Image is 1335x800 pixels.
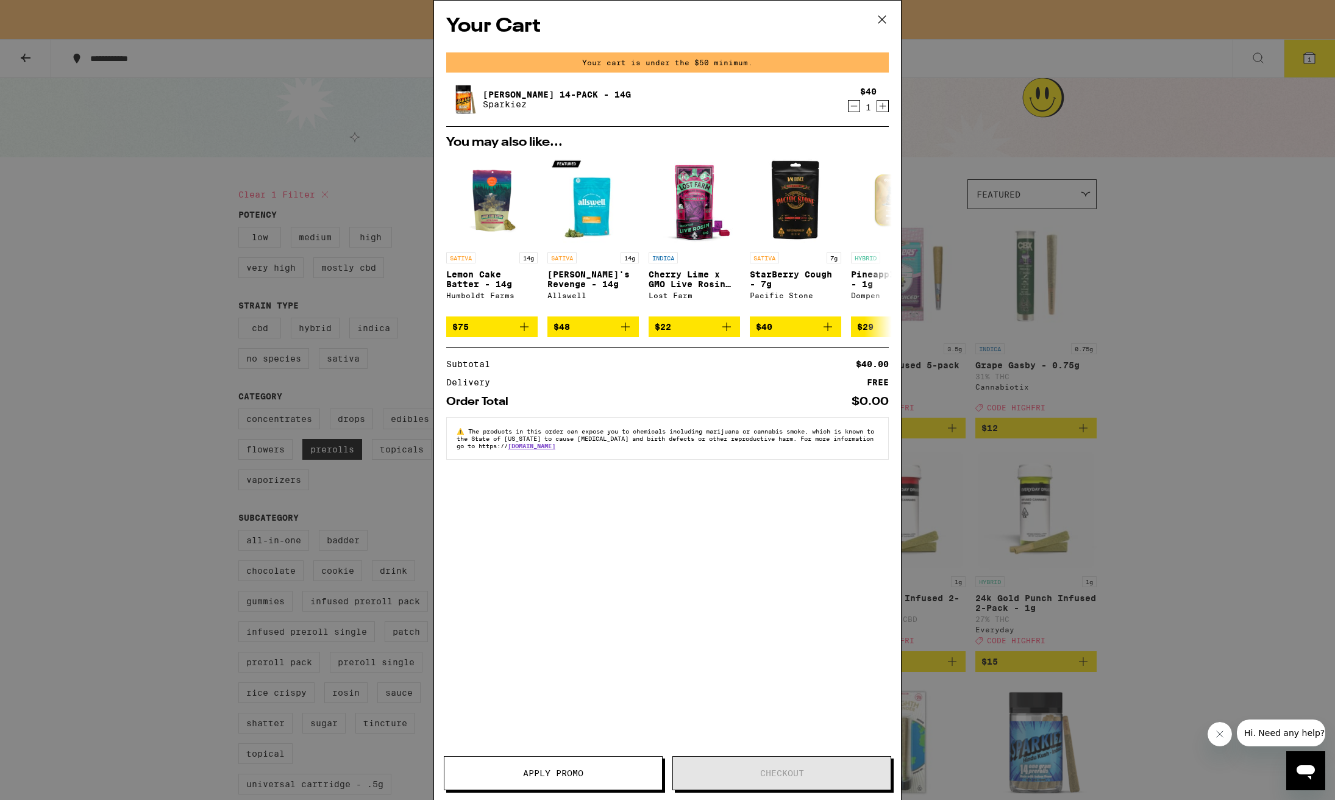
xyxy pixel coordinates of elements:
[750,252,779,263] p: SATIVA
[756,322,772,332] span: $40
[649,155,740,246] img: Lost Farm - Cherry Lime x GMO Live Rosin Chews
[1286,751,1325,790] iframe: Button to launch messaging window
[649,252,678,263] p: INDICA
[750,291,841,299] div: Pacific Stone
[867,378,889,387] div: FREE
[848,100,860,112] button: Decrement
[446,270,538,289] p: Lemon Cake Batter - 14g
[877,100,889,112] button: Increment
[750,270,841,289] p: StarBerry Cough - 7g
[547,252,577,263] p: SATIVA
[655,322,671,332] span: $22
[547,270,639,289] p: [PERSON_NAME]'s Revenge - 14g
[446,82,480,116] img: Jack 14-Pack - 14g
[750,155,841,246] img: Pacific Stone - StarBerry Cough - 7g
[851,316,942,337] button: Add to bag
[851,155,942,316] a: Open page for Pineapple Coast - 1g from Dompen
[547,155,639,246] img: Allswell - Jack's Revenge - 14g
[851,291,942,299] div: Dompen
[457,427,874,449] span: The products in this order can expose you to chemicals including marijuana or cannabis smoke, whi...
[446,13,889,40] h2: Your Cart
[483,90,631,99] a: [PERSON_NAME] 14-Pack - 14g
[672,756,891,790] button: Checkout
[554,322,570,332] span: $48
[649,155,740,316] a: Open page for Cherry Lime x GMO Live Rosin Chews from Lost Farm
[446,316,538,337] button: Add to bag
[452,322,469,332] span: $75
[851,155,942,246] img: Dompen - Pineapple Coast - 1g
[621,252,639,263] p: 14g
[851,252,880,263] p: HYBRID
[856,360,889,368] div: $40.00
[446,378,499,387] div: Delivery
[750,316,841,337] button: Add to bag
[547,291,639,299] div: Allswell
[649,291,740,299] div: Lost Farm
[446,396,517,407] div: Order Total
[457,427,468,435] span: ⚠️
[851,270,942,289] p: Pineapple Coast - 1g
[446,137,889,149] h2: You may also like...
[446,291,538,299] div: Humboldt Farms
[750,155,841,316] a: Open page for StarBerry Cough - 7g from Pacific Stone
[649,316,740,337] button: Add to bag
[446,155,538,316] a: Open page for Lemon Cake Batter - 14g from Humboldt Farms
[827,252,841,263] p: 7g
[1237,720,1325,746] iframe: Message from company
[446,155,538,246] img: Humboldt Farms - Lemon Cake Batter - 14g
[523,769,583,777] span: Apply Promo
[852,396,889,407] div: $0.00
[860,102,877,112] div: 1
[547,316,639,337] button: Add to bag
[508,442,555,449] a: [DOMAIN_NAME]
[446,360,499,368] div: Subtotal
[860,87,877,96] div: $40
[1208,722,1232,746] iframe: Close message
[483,99,631,109] p: Sparkiez
[547,155,639,316] a: Open page for Jack's Revenge - 14g from Allswell
[649,270,740,289] p: Cherry Lime x GMO Live Rosin Chews
[857,322,874,332] span: $29
[444,756,663,790] button: Apply Promo
[519,252,538,263] p: 14g
[760,769,804,777] span: Checkout
[446,52,889,73] div: Your cart is under the $50 minimum.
